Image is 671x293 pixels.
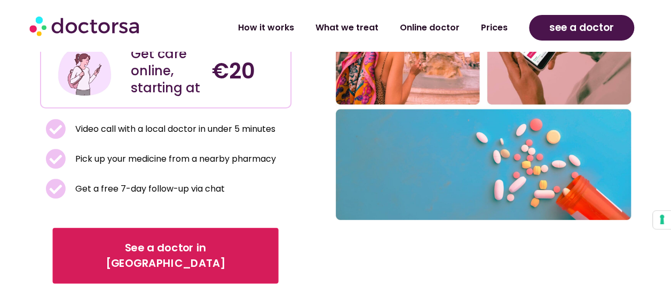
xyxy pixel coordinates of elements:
h4: €20 [211,58,282,84]
span: see a doctor [549,19,614,36]
a: Online doctor [389,15,470,40]
span: Video call with a local doctor in under 5 minutes [73,122,275,137]
button: Your consent preferences for tracking technologies [653,211,671,229]
a: See a doctor in [GEOGRAPHIC_DATA] [53,228,279,283]
span: See a doctor in [GEOGRAPHIC_DATA] [68,240,264,271]
a: see a doctor [529,15,634,41]
span: Pick up your medicine from a nearby pharmacy [73,152,276,167]
a: How it works [227,15,305,40]
a: Prices [470,15,518,40]
span: Get a free 7-day follow-up via chat [73,181,225,196]
div: Get care online, starting at [130,45,201,97]
img: Illustration depicting a young woman in a casual outfit, engaged with her smartphone. She has a p... [57,43,113,99]
a: What we treat [305,15,389,40]
nav: Menu [180,15,518,40]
